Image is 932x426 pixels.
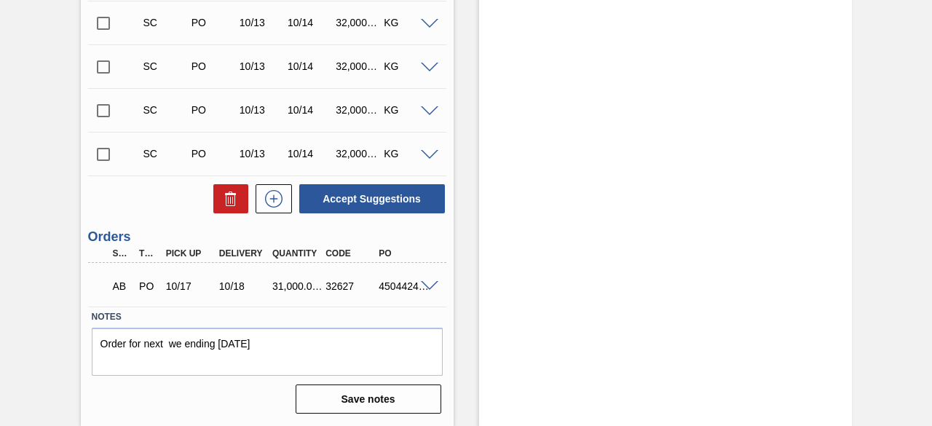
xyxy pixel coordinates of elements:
div: Quantity [269,248,326,259]
div: Delete Suggestions [206,184,248,213]
div: Accept Suggestions [292,183,446,215]
div: Purchase order [188,60,239,72]
label: Notes [92,307,443,328]
div: Delivery [216,248,273,259]
div: 10/17/2025 [162,280,220,292]
div: 31,000.000 [269,280,326,292]
div: 32,000.000 [332,148,383,159]
div: Suggestion Created [140,104,191,116]
div: 10/14/2025 [284,148,335,159]
div: Pick up [162,248,220,259]
div: 10/14/2025 [284,60,335,72]
div: Code [322,248,379,259]
div: KG [380,60,431,72]
button: Accept Suggestions [299,184,445,213]
div: 10/13/2025 [236,148,287,159]
div: 10/18/2025 [216,280,273,292]
div: 32,000.000 [332,60,383,72]
div: Suggestion Created [140,17,191,28]
div: 4504424054 [375,280,433,292]
textarea: Order for next we ending [DATE] [92,328,443,376]
div: 10/13/2025 [236,60,287,72]
div: PO [375,248,433,259]
div: KG [380,148,431,159]
div: Purchase order [188,104,239,116]
p: AB [113,280,131,292]
div: KG [380,104,431,116]
div: 32,000.000 [332,17,383,28]
div: 10/14/2025 [284,17,335,28]
div: Awaiting Billing [109,270,135,302]
div: 10/13/2025 [236,104,287,116]
div: Type [135,248,161,259]
div: Step [109,248,135,259]
button: Save notes [296,384,441,414]
div: Purchase order [188,17,239,28]
div: Purchase order [188,148,239,159]
h3: Orders [88,229,446,245]
div: KG [380,17,431,28]
div: New suggestion [248,184,292,213]
div: 32627 [322,280,379,292]
div: Suggestion Created [140,60,191,72]
div: 10/13/2025 [236,17,287,28]
div: 32,000.000 [332,104,383,116]
div: Purchase order [135,280,161,292]
div: 10/14/2025 [284,104,335,116]
div: Suggestion Created [140,148,191,159]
